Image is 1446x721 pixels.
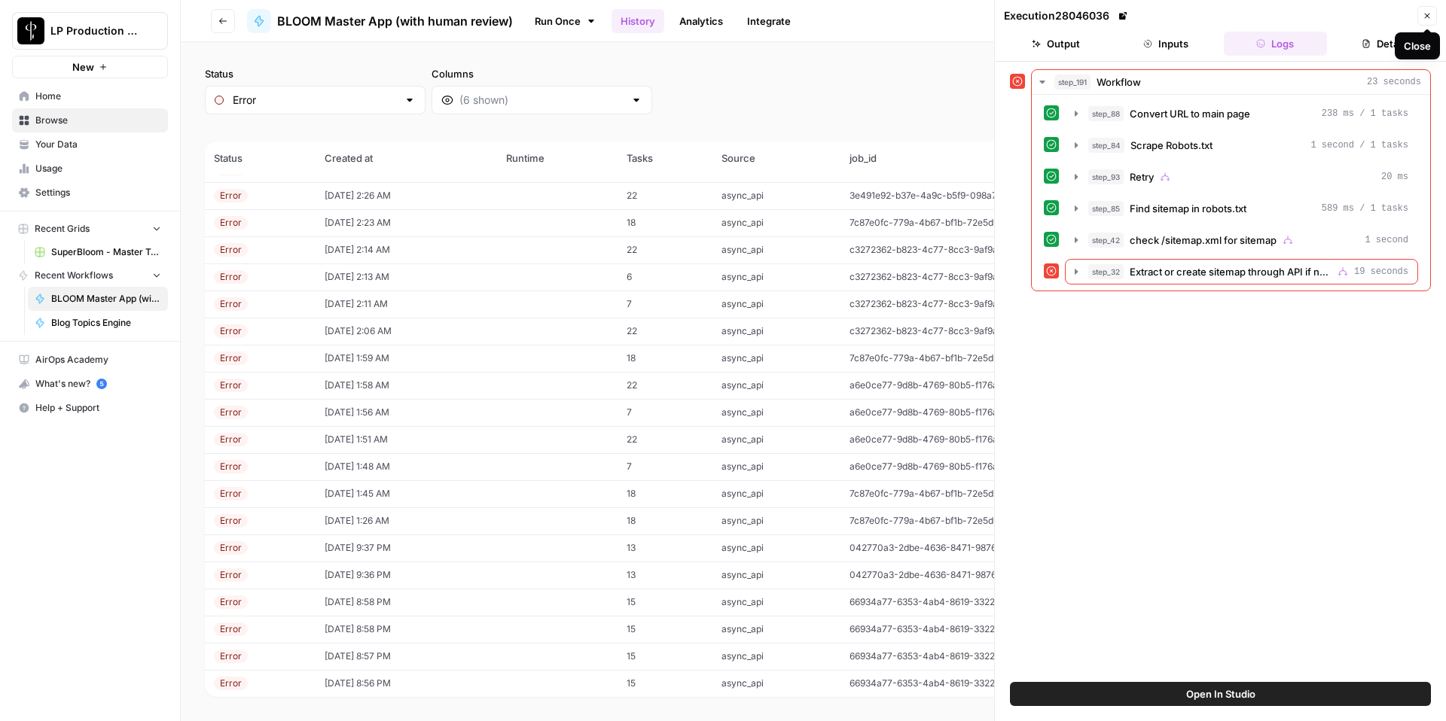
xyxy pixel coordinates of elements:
[205,141,316,175] th: Status
[1333,32,1437,56] button: Details
[1066,196,1417,221] button: 589 ms / 1 tasks
[13,373,167,395] div: What's new?
[35,401,161,415] span: Help + Support
[618,182,712,209] td: 22
[316,372,497,399] td: [DATE] 1:58 AM
[214,460,248,473] div: Error
[738,9,800,33] a: Integrate
[316,263,497,291] td: [DATE] 2:13 AM
[35,353,161,367] span: AirOps Academy
[214,595,248,609] div: Error
[316,561,497,589] td: [DATE] 9:36 PM
[1310,138,1408,152] span: 1 second / 1 tasks
[205,66,426,81] label: Status
[316,291,497,318] td: [DATE] 2:11 AM
[214,406,248,419] div: Error
[712,534,841,561] td: async_api
[316,670,497,697] td: [DATE] 8:56 PM
[850,515,1030,526] span: 7c87e0fc-779a-4b67-bf1b-72e5dbbc37ba
[850,379,1033,391] span: a6e0ce77-9d8b-4769-80b5-f176a41c15d0
[96,379,107,389] a: 5
[712,589,841,616] td: async_api
[618,589,712,616] td: 15
[618,236,712,263] td: 22
[1088,169,1124,184] span: step_93
[51,292,161,306] span: BLOOM Master App (with human review)
[12,84,168,108] a: Home
[214,379,248,392] div: Error
[618,616,712,643] td: 15
[712,291,841,318] td: async_api
[618,263,712,291] td: 6
[1130,201,1246,216] span: Find sitemap in robots.txt
[850,217,1030,228] span: 7c87e0fc-779a-4b67-bf1b-72e5dbbc37ba
[12,396,168,420] button: Help + Support
[670,9,732,33] a: Analytics
[316,534,497,561] td: [DATE] 9:37 PM
[850,190,1035,201] span: 3e491e92-b37e-4a9c-b5f9-098a7b836459
[1367,75,1421,89] span: 23 seconds
[316,236,497,263] td: [DATE] 2:14 AM
[850,569,1036,580] span: 042770a3-2dbe-4636-8471-9876e8bbf8de
[1032,70,1430,94] button: 23 seconds
[618,426,712,453] td: 22
[316,345,497,372] td: [DATE] 1:59 AM
[712,453,841,480] td: async_api
[618,399,712,426] td: 7
[618,318,712,345] td: 22
[850,488,1030,499] span: 7c87e0fc-779a-4b67-bf1b-72e5dbbc37ba
[214,487,248,500] div: Error
[712,670,841,697] td: async_api
[316,453,497,480] td: [DATE] 1:48 AM
[316,480,497,507] td: [DATE] 1:45 AM
[50,23,142,38] span: LP Production Workloads
[35,269,113,282] span: Recent Workflows
[12,372,168,396] button: What's new? 5
[850,298,1033,309] span: c3272362-b823-4c77-8cc3-9af9ac73f0a6
[850,271,1033,282] span: c3272362-b823-4c77-8cc3-9af9ac73f0a6
[618,291,712,318] td: 7
[1032,95,1430,291] div: 23 seconds
[712,141,841,175] th: Source
[316,643,497,670] td: [DATE] 8:57 PM
[316,141,497,175] th: Created at
[618,670,712,697] td: 15
[850,623,1039,634] span: 66934a77-6353-4ab4-8619-332216e0e004
[51,245,161,259] span: SuperBloom - Master Topic List
[618,507,712,534] td: 18
[1066,260,1417,284] button: 19 seconds
[618,453,712,480] td: 7
[316,426,497,453] td: [DATE] 1:51 AM
[850,596,1039,607] span: 66934a77-6353-4ab4-8619-332216e0e004
[1010,682,1431,706] button: Open In Studio
[99,380,103,388] text: 5
[712,561,841,589] td: async_api
[1130,233,1277,248] span: check /sitemap.xml for sitemap
[850,542,1036,553] span: 042770a3-2dbe-4636-8471-9876e8bbf8de
[712,318,841,345] td: async_api
[1381,170,1408,184] span: 20 ms
[214,650,248,663] div: Error
[233,93,398,108] input: Error
[316,182,497,209] td: [DATE] 2:26 AM
[1130,169,1154,184] span: Retry
[850,434,1033,445] span: a6e0ce77-9d8b-4769-80b5-f176a41c15d0
[1088,201,1124,216] span: step_85
[214,189,248,202] div: Error
[214,270,248,284] div: Error
[712,372,841,399] td: async_api
[850,325,1033,336] span: c3272362-b823-4c77-8cc3-9af9ac73f0a6
[12,157,168,181] a: Usage
[28,311,168,335] a: Blog Topics Engine
[497,141,618,175] th: Runtime
[1354,265,1408,278] span: 19 seconds
[618,480,712,507] td: 18
[1186,686,1255,701] span: Open In Studio
[12,108,168,132] a: Browse
[525,8,606,34] a: Run Once
[316,616,497,643] td: [DATE] 8:58 PM
[712,182,841,209] td: async_api
[214,433,248,446] div: Error
[712,643,841,670] td: async_api
[17,17,44,44] img: LP Production Workloads Logo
